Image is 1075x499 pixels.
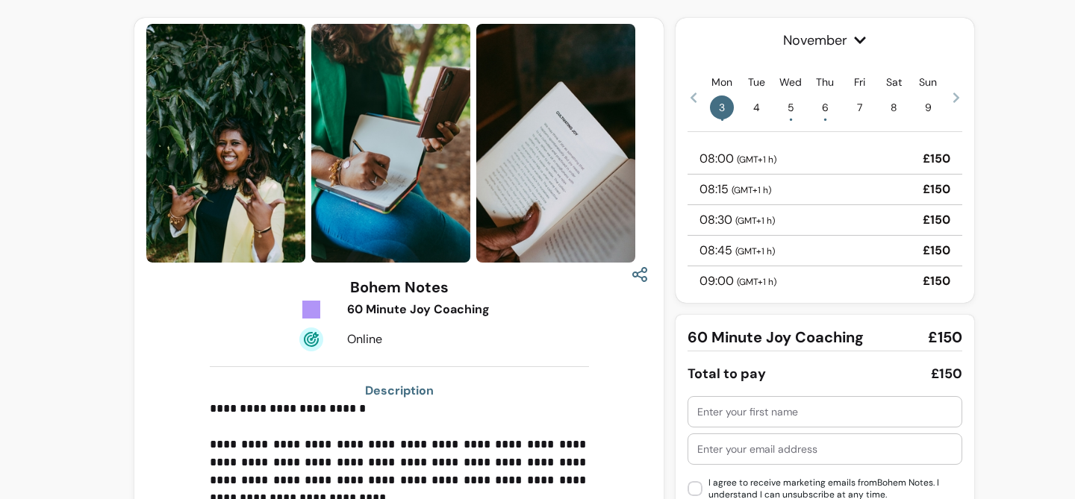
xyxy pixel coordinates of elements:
[737,276,776,288] span: ( GMT+1 h )
[923,150,950,168] p: £150
[688,363,766,384] div: Total to pay
[210,382,589,400] h3: Description
[699,211,775,229] p: 08:30
[699,272,776,290] p: 09:00
[816,75,834,90] p: Thu
[886,75,902,90] p: Sat
[311,24,470,263] img: https://d3pz9znudhj10h.cloudfront.net/f9eca2a4-7393-4335-a54e-1382400dcf7d
[720,112,724,127] span: •
[854,75,865,90] p: Fri
[823,112,827,127] span: •
[711,75,732,90] p: Mon
[744,95,768,119] span: 4
[847,95,871,119] span: 7
[882,95,906,119] span: 8
[476,24,635,263] img: https://d3pz9znudhj10h.cloudfront.net/25f26eea-7b72-4771-9d8b-0cf1eac2500d
[923,242,950,260] p: £150
[697,404,953,419] input: Enter your first name
[923,211,950,229] p: £150
[779,95,803,119] span: 5
[732,184,771,196] span: ( GMT+1 h )
[737,154,776,166] span: ( GMT+1 h )
[928,327,962,348] span: £150
[735,245,775,257] span: ( GMT+1 h )
[347,301,517,318] div: 60 Minute Joy Coaching
[350,277,449,298] h3: Bohem Notes
[779,75,802,90] p: Wed
[916,95,940,119] span: 9
[146,24,305,263] img: https://d3pz9znudhj10h.cloudfront.net/7303976b-ee2b-4978-b334-1493fc9a6579
[710,95,734,119] span: 3
[699,242,775,260] p: 08:45
[699,150,776,168] p: 08:00
[919,75,937,90] p: Sun
[735,215,775,227] span: ( GMT+1 h )
[748,75,765,90] p: Tue
[923,181,950,198] p: £150
[789,112,793,127] span: •
[931,363,962,384] div: £150
[299,298,323,321] img: Tickets Icon
[699,181,771,198] p: 08:15
[347,330,517,348] div: Online
[697,442,953,456] input: Enter your email address
[688,327,864,348] span: 60 Minute Joy Coaching
[688,30,962,51] span: November
[813,95,837,119] span: 6
[923,272,950,290] p: £150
